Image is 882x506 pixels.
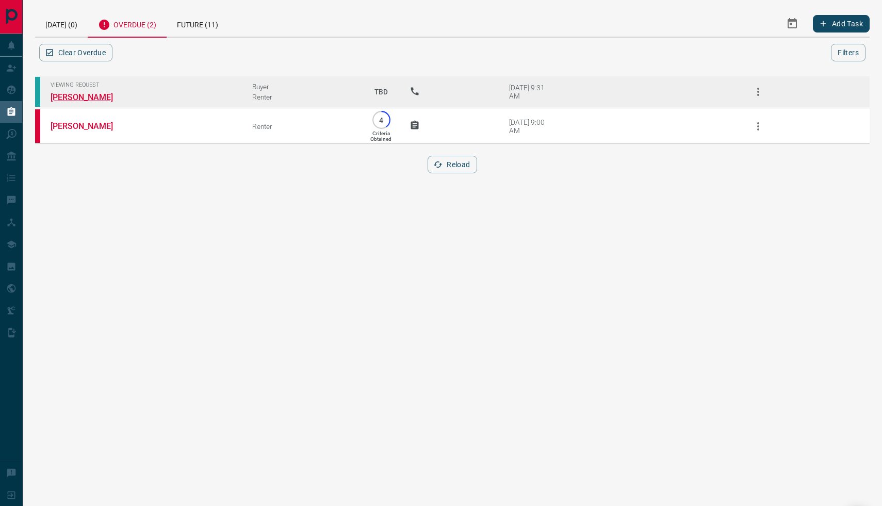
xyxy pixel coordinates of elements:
[35,10,88,37] div: [DATE] (0)
[51,81,237,88] span: Viewing Request
[252,83,353,91] div: Buyer
[428,156,477,173] button: Reload
[252,122,353,130] div: Renter
[368,78,394,106] p: TBD
[39,44,112,61] button: Clear Overdue
[509,84,553,100] div: [DATE] 9:31 AM
[780,11,805,36] button: Select Date Range
[252,93,353,101] div: Renter
[51,92,128,102] a: [PERSON_NAME]
[51,121,128,131] a: [PERSON_NAME]
[88,10,167,38] div: Overdue (2)
[370,130,391,142] p: Criteria Obtained
[378,116,385,124] p: 4
[831,44,865,61] button: Filters
[35,109,40,143] div: property.ca
[813,15,870,32] button: Add Task
[509,118,553,135] div: [DATE] 9:00 AM
[167,10,228,37] div: Future (11)
[35,77,40,107] div: condos.ca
